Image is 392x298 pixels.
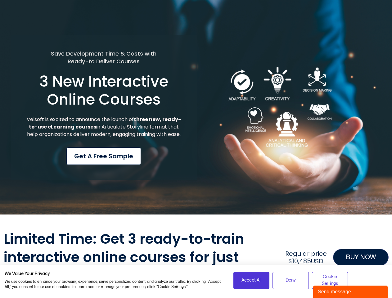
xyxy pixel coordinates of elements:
a: BUY NOW [333,249,389,266]
strong: three new, ready-to-use eLearning courses [29,116,181,130]
p: Velsoft is excited to announce the launch of in Articulate Storyline format that help organizatio... [26,116,182,138]
span: Get a Free Sample [74,151,133,161]
iframe: chat widget [313,284,389,298]
span: Cookie Settings [316,273,344,287]
h2: We Value Your Privacy [5,271,224,277]
a: Get a Free Sample [66,147,141,165]
h2: Limited Time: Get 3 ready-to-train interactive online courses for just $3,300USD [4,230,279,285]
button: Adjust cookie preferences [312,272,348,289]
span: Accept All [241,277,261,284]
h5: Save Development Time & Costs with Ready-to Deliver Courses [26,50,182,65]
h2: Regular price $10,485USD [282,250,330,265]
p: We use cookies to enhance your browsing experience, serve personalized content, and analyze our t... [5,279,224,290]
span: Deny [286,277,296,284]
button: Accept all cookies [233,272,270,289]
button: Deny all cookies [273,272,309,289]
h1: 3 New Interactive Online Courses [26,73,182,108]
span: BUY NOW [346,252,376,262]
